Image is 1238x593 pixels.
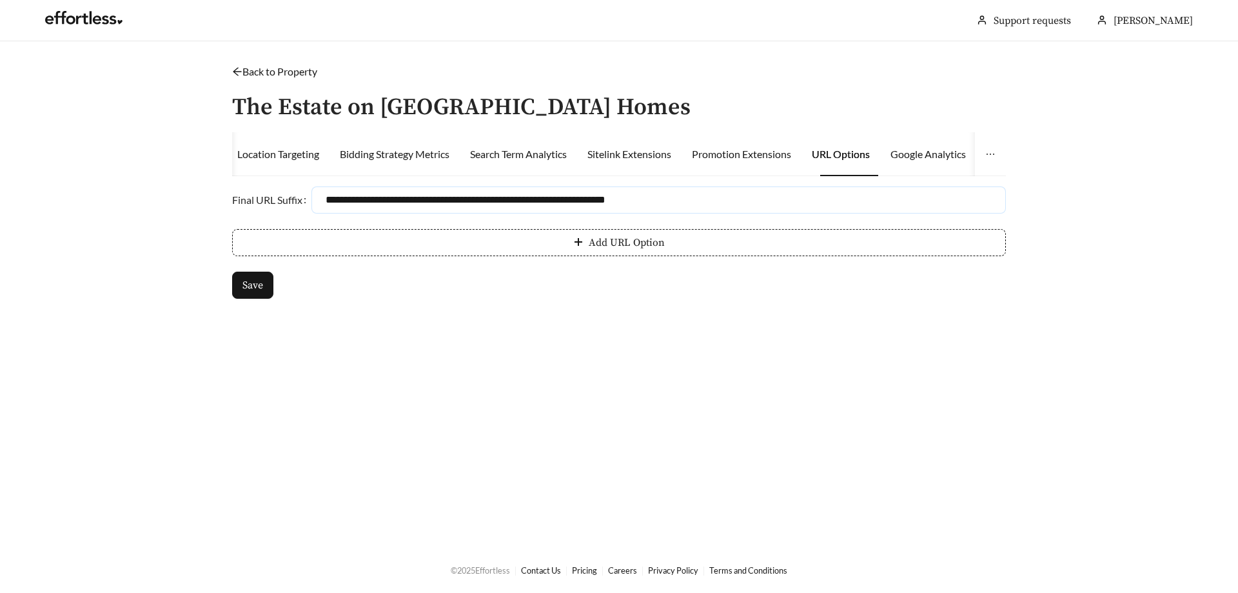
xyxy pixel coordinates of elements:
[587,146,671,162] div: Sitelink Extensions
[709,565,787,576] a: Terms and Conditions
[648,565,698,576] a: Privacy Policy
[812,146,870,162] div: URL Options
[985,149,996,159] span: ellipsis
[994,14,1071,27] a: Support requests
[608,565,637,576] a: Careers
[232,186,311,214] label: Final URL Suffix
[242,277,263,293] span: Save
[232,272,273,299] button: Save
[890,146,966,162] div: Google Analytics
[1114,14,1193,27] span: [PERSON_NAME]
[311,186,1006,214] input: Final URL Suffix
[573,237,584,249] span: plus
[975,132,1006,176] button: ellipsis
[470,146,567,162] div: Search Term Analytics
[232,229,1006,256] button: plusAdd URL Option
[451,565,510,576] span: © 2025 Effortless
[521,565,561,576] a: Contact Us
[340,146,449,162] div: Bidding Strategy Metrics
[237,146,319,162] div: Location Targeting
[232,95,691,121] h3: The Estate on [GEOGRAPHIC_DATA] Homes
[692,146,791,162] div: Promotion Extensions
[232,65,317,77] a: arrow-leftBack to Property
[232,66,242,77] span: arrow-left
[572,565,597,576] a: Pricing
[589,235,665,250] span: Add URL Option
